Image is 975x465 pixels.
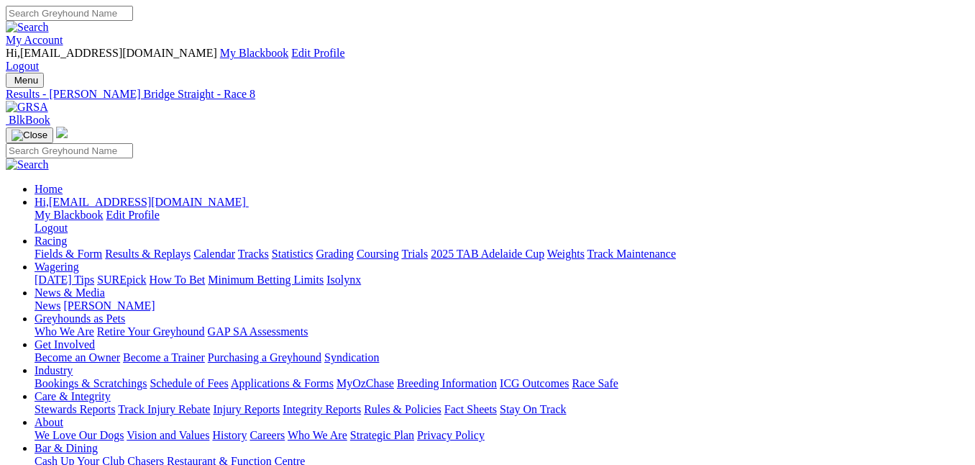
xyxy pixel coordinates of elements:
div: Industry [35,377,969,390]
span: BlkBook [9,114,50,126]
a: News & Media [35,286,105,299]
a: Statistics [272,248,313,260]
a: Track Maintenance [587,248,676,260]
a: Race Safe [572,377,618,389]
a: Track Injury Rebate [118,403,210,415]
a: Syndication [324,351,379,364]
a: Purchasing a Greyhound [208,351,321,364]
a: Get Involved [35,338,95,351]
a: Become a Trainer [123,351,205,364]
a: [DATE] Tips [35,274,94,286]
a: [PERSON_NAME] [63,299,155,312]
a: Schedule of Fees [150,377,228,389]
a: Breeding Information [397,377,497,389]
a: Wagering [35,261,79,273]
a: Results - [PERSON_NAME] Bridge Straight - Race 8 [6,88,969,101]
a: My Blackbook [35,209,104,221]
a: We Love Our Dogs [35,429,124,441]
a: Weights [547,248,585,260]
a: 2025 TAB Adelaide Cup [431,248,544,260]
a: Stewards Reports [35,403,115,415]
a: How To Bet [150,274,206,286]
a: My Account [6,34,63,46]
a: Racing [35,235,67,247]
a: Become an Owner [35,351,120,364]
a: Injury Reports [213,403,280,415]
a: Home [35,183,63,195]
a: About [35,416,63,428]
img: Search [6,158,49,171]
a: Care & Integrity [35,390,111,402]
a: Applications & Forms [231,377,334,389]
a: Edit Profile [291,47,344,59]
div: Greyhounds as Pets [35,325,969,338]
a: My Blackbook [220,47,289,59]
a: SUREpick [97,274,146,286]
a: Stay On Track [500,403,566,415]
a: GAP SA Assessments [208,325,308,338]
button: Toggle navigation [6,73,44,88]
a: Tracks [238,248,269,260]
a: Strategic Plan [350,429,414,441]
a: Logout [35,222,68,234]
a: Who We Are [35,325,94,338]
div: News & Media [35,299,969,312]
a: Bookings & Scratchings [35,377,147,389]
a: Careers [250,429,285,441]
a: Calendar [193,248,235,260]
div: Hi,[EMAIL_ADDRESS][DOMAIN_NAME] [35,209,969,235]
a: Industry [35,364,73,376]
a: Fact Sheets [444,403,497,415]
a: Results & Replays [105,248,191,260]
button: Toggle navigation [6,127,53,143]
a: ICG Outcomes [500,377,569,389]
a: Greyhounds as Pets [35,312,125,325]
a: Who We Are [288,429,347,441]
div: Racing [35,248,969,261]
a: Logout [6,60,39,72]
a: Isolynx [326,274,361,286]
a: Rules & Policies [364,403,441,415]
a: News [35,299,60,312]
a: Coursing [357,248,399,260]
input: Search [6,143,133,158]
a: Retire Your Greyhound [97,325,205,338]
span: Hi, [EMAIL_ADDRESS][DOMAIN_NAME] [35,196,246,208]
a: Integrity Reports [283,403,361,415]
span: Hi, [EMAIL_ADDRESS][DOMAIN_NAME] [6,47,217,59]
div: About [35,429,969,442]
span: Menu [14,75,38,86]
a: MyOzChase [337,377,394,389]
img: Search [6,21,49,34]
a: Fields & Form [35,248,102,260]
div: My Account [6,47,969,73]
a: Hi,[EMAIL_ADDRESS][DOMAIN_NAME] [35,196,249,208]
input: Search [6,6,133,21]
a: History [212,429,247,441]
img: GRSA [6,101,48,114]
img: Close [12,130,47,141]
div: Get Involved [35,351,969,364]
div: Care & Integrity [35,403,969,416]
a: Bar & Dining [35,442,98,454]
a: Trials [401,248,428,260]
div: Wagering [35,274,969,286]
a: Vision and Values [127,429,209,441]
a: Privacy Policy [417,429,485,441]
a: Edit Profile [106,209,160,221]
a: BlkBook [6,114,50,126]
a: Minimum Betting Limits [208,274,324,286]
a: Grading [316,248,354,260]
img: logo-grsa-white.png [56,127,68,138]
